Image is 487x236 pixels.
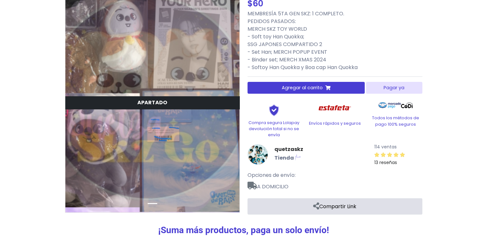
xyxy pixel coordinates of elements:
[294,153,302,161] img: Lolapay Plus
[248,198,422,215] a: Compartir Link
[248,120,301,138] p: Compra segura Lolapay devolución total si no se envía
[248,144,268,165] img: quetzaskz
[366,82,422,94] button: Pagar ya
[374,151,422,166] a: 13 reseñas
[274,154,294,162] b: Tienda
[282,84,323,91] span: Agregar al carrito
[65,96,239,109] div: Sólo tu puedes verlo en tu tienda
[248,10,422,71] p: MEMBRESÍA 5TA GEN SKZ: 1 COMPLETO. PEDIDOS PASADOS: MERCH SKZ TOY WORLD - Soft toy Han Quokka; SS...
[248,179,422,191] span: A DOMICILIO
[374,151,405,159] div: 5 / 5
[308,120,361,126] p: Envíos rápidos y seguros
[369,115,422,127] p: Todos los métodos de pago 100% seguros
[374,144,397,150] small: 114 ventas
[65,225,422,236] h3: ¡Suma más productos, paga un solo envío!
[274,146,303,153] a: quetzaskz
[401,99,413,112] img: Codi Logo
[258,104,290,116] img: Shield
[248,171,296,179] span: Opciones de envío:
[378,99,401,112] img: Mercado Pago Logo
[313,99,356,117] img: Estafeta Logo
[374,159,397,166] small: 13 reseñas
[248,82,365,94] button: Agregar al carrito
